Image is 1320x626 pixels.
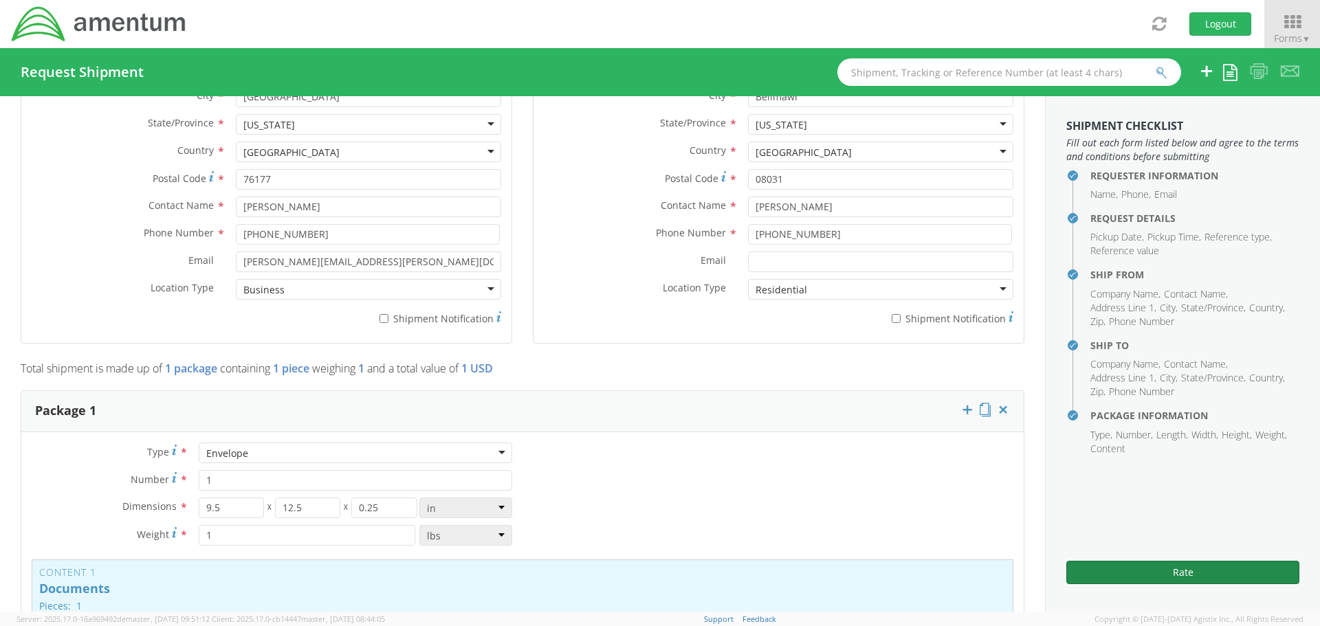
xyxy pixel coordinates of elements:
[663,281,726,294] span: Location Type
[122,500,177,513] span: Dimensions
[199,498,264,518] input: Length
[1090,287,1160,301] li: Company Name
[148,116,214,129] span: State/Province
[16,614,210,624] span: Server: 2025.17.0-16a969492de
[1164,357,1228,371] li: Contact Name
[1191,428,1218,442] li: Width
[273,361,309,376] span: 1 piece
[656,226,726,239] span: Phone Number
[351,498,417,518] input: Height
[1090,170,1299,181] h4: Requester Information
[197,89,214,102] span: City
[39,582,1006,596] p: Documents
[1090,357,1160,371] li: Company Name
[1066,136,1299,164] span: Fill out each form listed below and agree to the terms and conditions before submitting
[177,144,214,157] span: Country
[151,281,214,294] span: Location Type
[1121,188,1151,201] li: Phone
[665,172,718,185] span: Postal Code
[188,254,214,267] span: Email
[892,314,901,323] input: Shipment Notification
[461,361,493,376] span: 1 USD
[661,199,726,212] span: Contact Name
[1090,230,1144,244] li: Pickup Date
[1090,269,1299,280] h4: Ship From
[704,614,734,624] a: Support
[1109,315,1174,328] li: Phone Number
[1181,301,1246,315] li: State/Province
[379,314,388,323] input: Shipment Notification
[243,146,340,159] div: [GEOGRAPHIC_DATA]
[1160,301,1178,315] li: City
[1090,410,1299,421] h4: Package Information
[1090,371,1156,385] li: Address Line 1
[1090,244,1159,258] li: Reference value
[39,601,1006,611] p: Pieces: 1
[206,447,248,460] div: Envelope
[243,283,285,297] div: Business
[1147,230,1201,244] li: Pickup Time
[1090,428,1112,442] li: Type
[147,445,169,458] span: Type
[756,146,852,159] div: [GEOGRAPHIC_DATA]
[1249,371,1285,385] li: Country
[153,172,206,185] span: Postal Code
[1090,301,1156,315] li: Address Line 1
[1094,614,1303,625] span: Copyright © [DATE]-[DATE] Agistix Inc., All Rights Reserved
[690,144,726,157] span: Country
[10,5,188,43] img: dyn-intl-logo-049831509241104b2a82.png
[137,528,169,541] span: Weight
[1090,442,1125,456] li: Content
[1222,428,1252,442] li: Height
[1164,287,1228,301] li: Contact Name
[1090,315,1105,328] li: Zip
[1154,188,1177,201] li: Email
[1181,371,1246,385] li: State/Province
[1066,561,1299,584] button: Rate
[301,614,385,624] span: master, [DATE] 08:44:05
[1116,428,1153,442] li: Number
[21,65,144,80] h4: Request Shipment
[165,361,217,376] span: 1 package
[1160,371,1178,385] li: City
[756,283,807,297] div: Residential
[1109,385,1174,399] li: Phone Number
[1249,301,1285,315] li: Country
[1302,33,1310,45] span: ▼
[131,473,169,486] span: Number
[1156,428,1188,442] li: Length
[742,614,776,624] a: Feedback
[1204,230,1272,244] li: Reference type
[701,254,726,267] span: Email
[358,361,364,376] span: 1
[126,614,210,624] span: master, [DATE] 09:51:12
[756,118,807,132] div: [US_STATE]
[1090,188,1118,201] li: Name
[1090,340,1299,350] h4: Ship To
[275,498,340,518] input: Width
[144,226,214,239] span: Phone Number
[340,498,351,518] span: X
[1090,213,1299,223] h4: Request Details
[264,498,275,518] span: X
[709,89,726,102] span: City
[1066,120,1299,133] h3: Shipment Checklist
[660,116,726,129] span: State/Province
[837,58,1181,86] input: Shipment, Tracking or Reference Number (at least 4 chars)
[1255,428,1287,442] li: Weight
[39,567,1006,577] h3: Content 1
[1189,12,1251,36] button: Logout
[148,199,214,212] span: Contact Name
[35,404,96,418] h3: Package 1
[212,614,385,624] span: Client: 2025.17.0-cb14447
[21,361,1024,383] p: Total shipment is made up of containing weighing and a total value of
[748,309,1013,326] label: Shipment Notification
[236,309,501,326] label: Shipment Notification
[1090,385,1105,399] li: Zip
[243,118,295,132] div: [US_STATE]
[1274,32,1310,45] span: Forms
